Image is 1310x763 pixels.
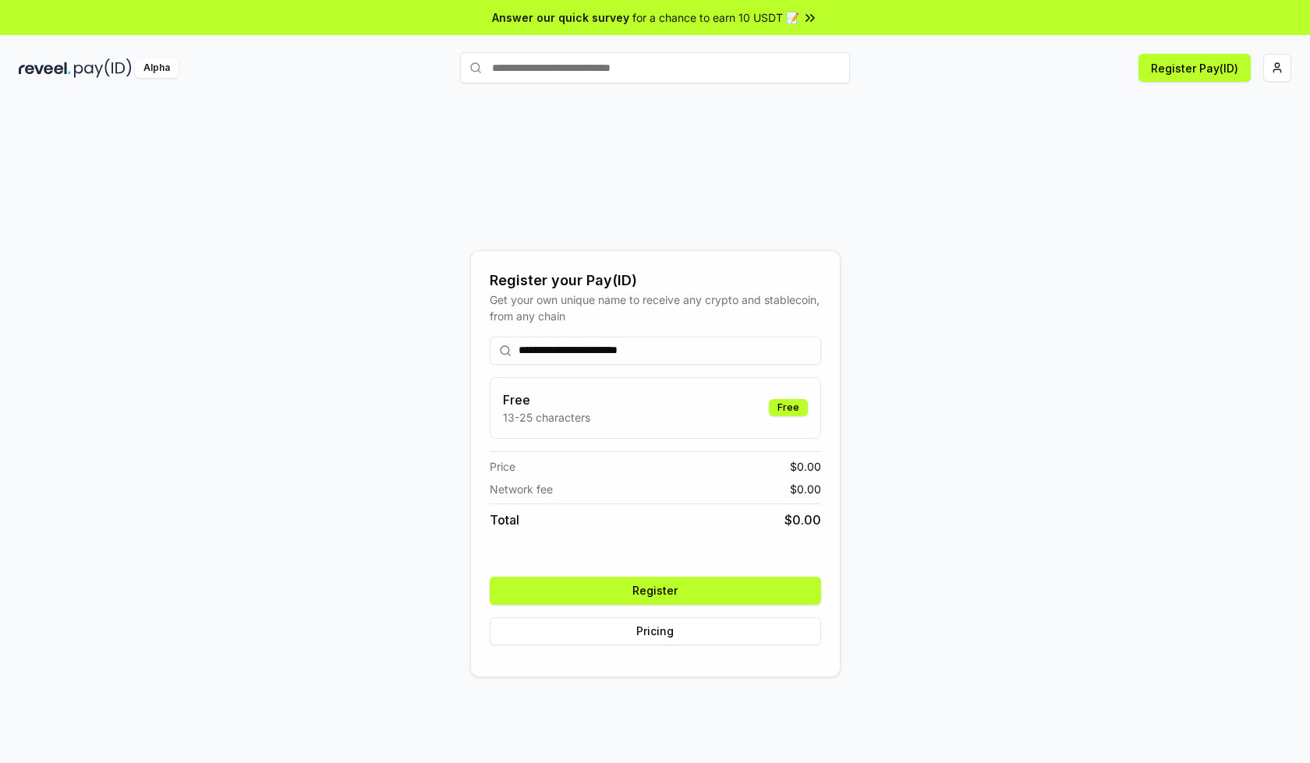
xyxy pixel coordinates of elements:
div: Get your own unique name to receive any crypto and stablecoin, from any chain [490,291,821,324]
span: Network fee [490,481,553,497]
span: $ 0.00 [790,481,821,497]
span: Total [490,510,519,529]
button: Pricing [490,617,821,645]
div: Alpha [135,58,179,78]
span: Answer our quick survey [492,9,629,26]
img: reveel_dark [19,58,71,78]
span: $ 0.00 [784,510,821,529]
h3: Free [503,390,590,409]
img: pay_id [74,58,132,78]
button: Register Pay(ID) [1138,54,1251,82]
button: Register [490,577,821,605]
span: Price [490,458,515,475]
span: $ 0.00 [790,458,821,475]
div: Register your Pay(ID) [490,270,821,291]
div: Free [769,399,808,416]
span: for a chance to earn 10 USDT 📝 [632,9,799,26]
p: 13-25 characters [503,409,590,426]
